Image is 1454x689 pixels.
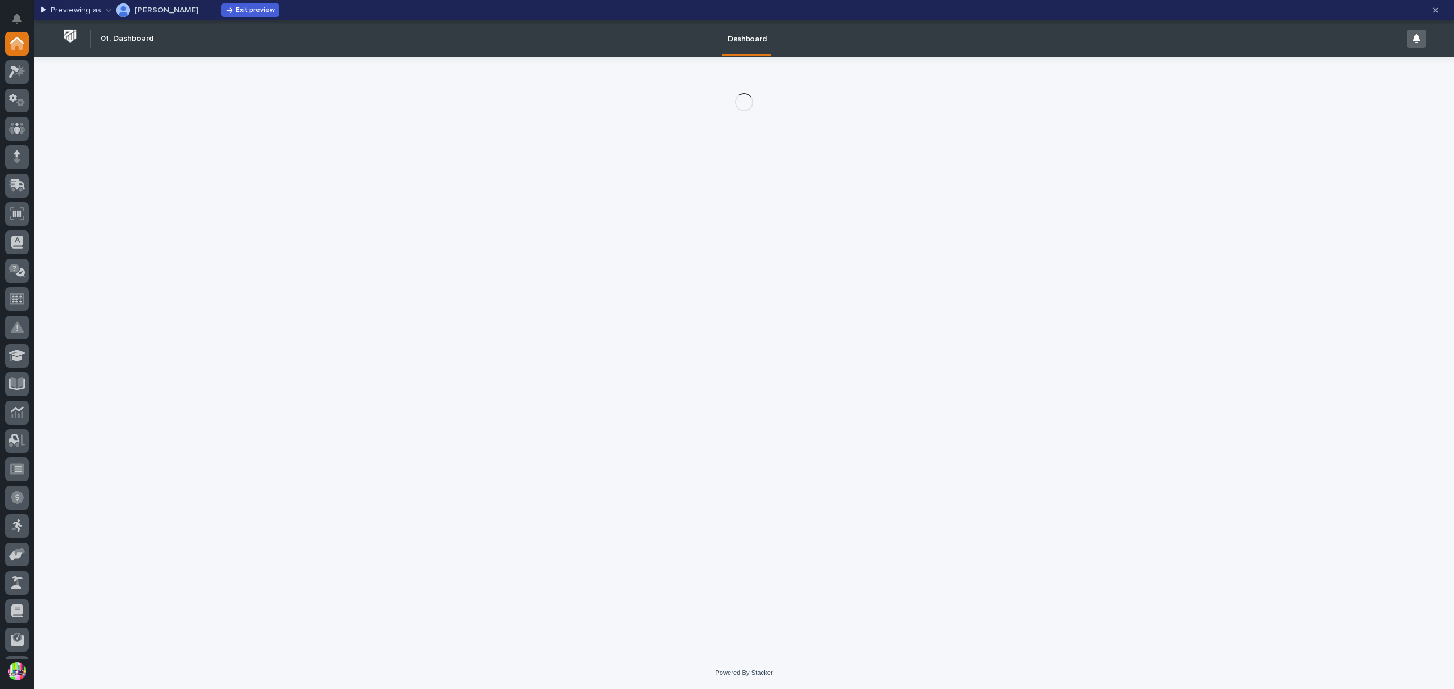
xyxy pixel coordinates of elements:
p: Dashboard [728,20,766,44]
a: Dashboard [722,20,771,54]
span: Exit preview [236,7,275,14]
button: Notifications [5,7,29,31]
button: Exit preview [221,3,279,17]
a: Workspace Logo [57,20,83,57]
h2: 01. Dashboard [101,34,153,44]
img: Workspace Logo [60,26,81,47]
button: users-avatar [5,659,29,683]
p: Previewing as [51,6,101,15]
img: Spenser Yoder [116,3,130,17]
button: Spenser Yoder[PERSON_NAME] [106,1,198,19]
a: Powered By Stacker [715,669,772,676]
div: Notifications [14,14,29,32]
p: [PERSON_NAME] [135,6,198,14]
